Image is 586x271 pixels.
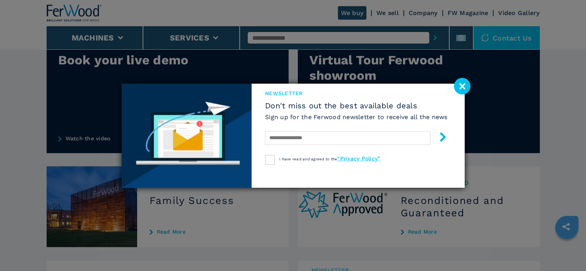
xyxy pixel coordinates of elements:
[265,89,448,97] span: newsletter
[265,113,448,121] h6: Sign up for the Ferwood newsletter to receive all the news
[265,101,448,110] span: Don't miss out the best available deals
[337,155,380,162] a: “Privacy Policy”
[279,157,380,161] span: I have read and agreed to the
[430,129,448,147] button: submit-button
[122,84,252,188] img: Newsletter image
